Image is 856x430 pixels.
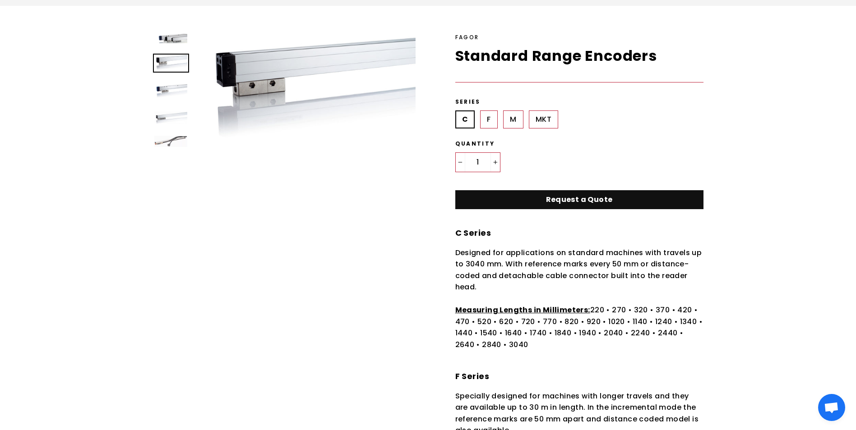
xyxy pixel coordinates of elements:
input: quantity [456,153,500,172]
label: Series [455,98,703,106]
img: Standard Range Encoders [154,82,187,100]
label: C [455,110,475,128]
img: Standard Range Encoders [154,136,187,147]
h4: C Series [455,227,703,238]
a: Request a Quote [455,190,703,210]
p: Designed for applications on standard machines with travels up to 3040 mm. With reference marks e... [455,247,703,293]
label: F [480,110,497,128]
div: Open chat [818,394,845,421]
h4: F Series [455,371,703,382]
button: Reduce item quantity by one [456,153,465,172]
img: Standard Range Encoders [154,55,187,71]
label: M [503,110,523,128]
h1: Standard Range Encoders [455,46,703,66]
p: 220 • 270 • 320 • 370 • 420 • 470 • 520 • 620 • 720 • 770 • 820 • 920 • 1020 • 1140 • 1240 • 1340... [455,304,703,350]
img: Standard Range Encoders [154,34,187,43]
img: Standard Range Encoders [154,111,187,124]
label: MKT [529,110,558,128]
strong: Measuring Lengths in Millimeters: [455,305,590,315]
label: Quantity [455,140,703,148]
button: Increase item quantity by one [490,153,500,172]
div: Fagor [455,33,703,41]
